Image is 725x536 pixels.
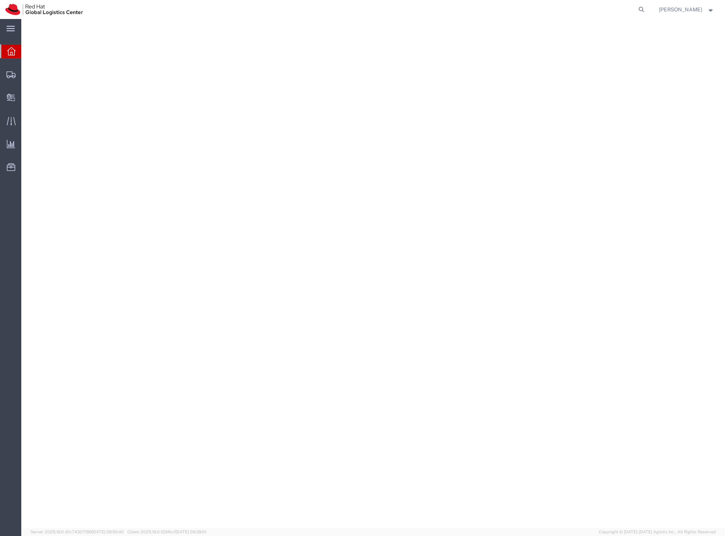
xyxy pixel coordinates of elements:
[599,529,716,535] span: Copyright © [DATE]-[DATE] Agistix Inc., All Rights Reserved
[92,530,124,534] span: [DATE] 09:50:40
[659,5,702,14] span: Filip Lizuch
[30,530,124,534] span: Server: 2025.19.0-91c74307f99
[5,4,83,15] img: logo
[21,19,725,528] iframe: FS Legacy Container
[659,5,715,14] button: [PERSON_NAME]
[176,530,206,534] span: [DATE] 09:39:01
[127,530,206,534] span: Client: 2025.19.0-129fbcf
